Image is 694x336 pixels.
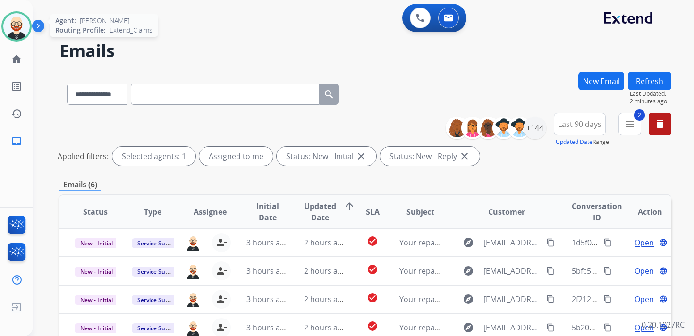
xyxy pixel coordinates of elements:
[578,72,624,90] button: New Email
[83,206,108,218] span: Status
[11,81,22,92] mat-icon: list_alt
[304,294,347,304] span: 2 hours ago
[463,294,474,305] mat-icon: explore
[556,138,609,146] span: Range
[323,89,335,100] mat-icon: search
[80,16,129,25] span: [PERSON_NAME]
[488,206,525,218] span: Customer
[55,16,76,25] span: Agent:
[603,295,612,303] mat-icon: content_copy
[75,267,118,277] span: New - Initial
[524,117,546,139] div: +144
[186,263,201,279] img: agent-avatar
[399,237,488,248] span: Your repair was received
[3,13,30,40] img: avatar
[635,265,654,277] span: Open
[367,292,378,303] mat-icon: check_circle
[75,295,118,305] span: New - Initial
[75,323,118,333] span: New - Initial
[367,235,378,247] mat-icon: check_circle
[144,206,161,218] span: Type
[194,206,227,218] span: Assignee
[399,294,498,304] span: Your repair(s) have shipped
[186,291,201,307] img: agent-avatar
[11,53,22,65] mat-icon: home
[618,113,641,135] button: 2
[246,237,289,248] span: 3 hours ago
[380,147,480,166] div: Status: New - Reply
[399,322,498,333] span: Your repair(s) have shipped
[659,267,668,275] mat-icon: language
[483,265,541,277] span: [EMAIL_ADDRESS][DOMAIN_NAME]
[630,98,671,105] span: 2 minutes ago
[546,323,555,332] mat-icon: content_copy
[635,294,654,305] span: Open
[546,295,555,303] mat-icon: content_copy
[558,122,601,126] span: Last 90 days
[367,320,378,332] mat-icon: check_circle
[366,206,380,218] span: SLA
[634,109,645,121] span: 2
[635,237,654,248] span: Open
[546,267,555,275] mat-icon: content_copy
[216,294,227,305] mat-icon: person_remove
[399,266,498,276] span: Your repair(s) have shipped
[659,295,668,303] mat-icon: language
[304,266,347,276] span: 2 hours ago
[630,90,671,98] span: Last Updated:
[463,265,474,277] mat-icon: explore
[642,319,685,330] p: 0.20.1027RC
[75,238,118,248] span: New - Initial
[112,147,195,166] div: Selected agents: 1
[463,322,474,333] mat-icon: explore
[572,201,622,223] span: Conversation ID
[132,238,186,248] span: Service Support
[483,322,541,333] span: [EMAIL_ADDRESS][DOMAIN_NAME]
[246,294,289,304] span: 3 hours ago
[614,195,671,228] th: Action
[59,42,671,60] h2: Emails
[246,322,289,333] span: 3 hours ago
[55,25,106,35] span: Routing Profile:
[58,151,109,162] p: Applied filters:
[216,322,227,333] mat-icon: person_remove
[556,138,592,146] button: Updated Date
[110,25,152,35] span: Extend_Claims
[344,201,355,212] mat-icon: arrow_upward
[483,294,541,305] span: [EMAIL_ADDRESS][DOMAIN_NAME]
[624,118,635,130] mat-icon: menu
[186,235,201,251] img: agent-avatar
[659,238,668,247] mat-icon: language
[11,108,22,119] mat-icon: history
[459,151,470,162] mat-icon: close
[186,319,201,336] img: agent-avatar
[304,237,347,248] span: 2 hours ago
[246,201,288,223] span: Initial Date
[199,147,273,166] div: Assigned to me
[635,322,654,333] span: Open
[463,237,474,248] mat-icon: explore
[367,264,378,275] mat-icon: check_circle
[277,147,376,166] div: Status: New - Initial
[304,322,347,333] span: 2 hours ago
[483,237,541,248] span: [EMAIL_ADDRESS][DOMAIN_NAME]
[132,267,186,277] span: Service Support
[216,265,227,277] mat-icon: person_remove
[603,323,612,332] mat-icon: content_copy
[406,206,434,218] span: Subject
[603,267,612,275] mat-icon: content_copy
[628,72,671,90] button: Refresh
[11,135,22,147] mat-icon: inbox
[554,113,606,135] button: Last 90 days
[132,295,186,305] span: Service Support
[603,238,612,247] mat-icon: content_copy
[355,151,367,162] mat-icon: close
[304,201,336,223] span: Updated Date
[654,118,666,130] mat-icon: delete
[546,238,555,247] mat-icon: content_copy
[132,323,186,333] span: Service Support
[246,266,289,276] span: 3 hours ago
[216,237,227,248] mat-icon: person_remove
[59,179,101,191] p: Emails (6)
